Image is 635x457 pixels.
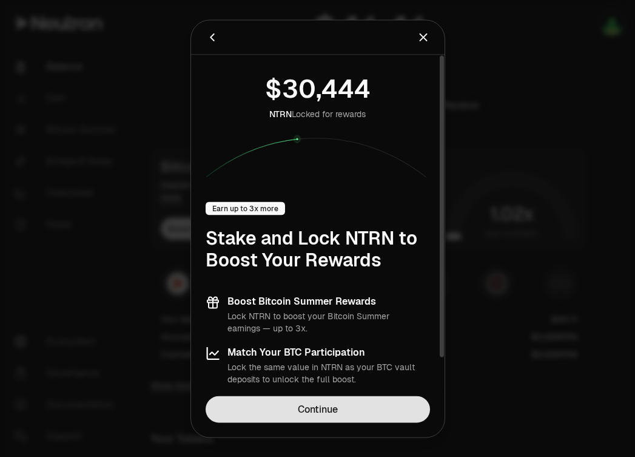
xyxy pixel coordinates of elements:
p: Lock NTRN to boost your Bitcoin Summer earnings — up to 3x. [227,310,430,334]
a: Continue [206,396,430,422]
span: NTRN [269,108,292,119]
h1: Stake and Lock NTRN to Boost Your Rewards [206,228,430,271]
button: Close [417,29,430,46]
div: Earn up to 3x more [206,202,285,215]
h3: Boost Bitcoin Summer Rewards [227,296,430,308]
p: Lock the same value in NTRN as your BTC vault deposits to unlock the full boost. [227,361,430,385]
button: Back [206,29,219,46]
div: Locked for rewards [269,107,366,120]
h3: Match Your BTC Participation [227,347,430,359]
